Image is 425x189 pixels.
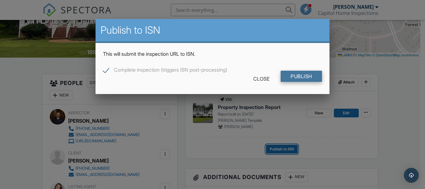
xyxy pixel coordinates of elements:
p: This will submit the inspection URL to ISN. [103,50,322,57]
h2: Publish to ISN [100,24,324,36]
div: Open Intercom Messenger [404,168,419,183]
input: Publish [281,71,322,82]
div: Close [243,73,279,84]
label: Complete inspection (triggers ISN post-processing) [103,67,227,75]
